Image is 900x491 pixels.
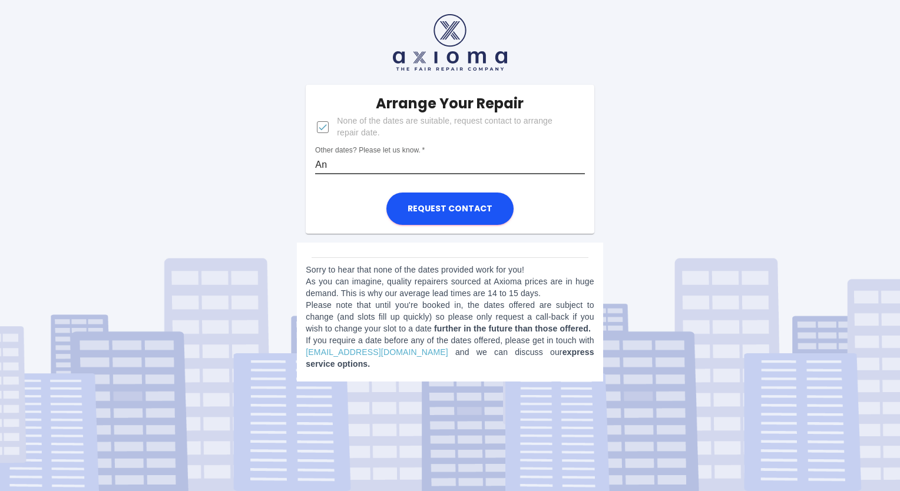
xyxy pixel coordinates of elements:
[306,347,448,357] a: [EMAIL_ADDRESS][DOMAIN_NAME]
[386,193,514,225] button: Request contact
[315,145,425,155] label: Other dates? Please let us know.
[434,324,591,333] b: further in the future than those offered.
[306,264,594,370] p: Sorry to hear that none of the dates provided work for you! As you can imagine, quality repairers...
[337,115,575,139] span: None of the dates are suitable, request contact to arrange repair date.
[393,14,507,71] img: axioma
[376,94,524,113] h5: Arrange Your Repair
[306,347,594,369] b: express service options.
